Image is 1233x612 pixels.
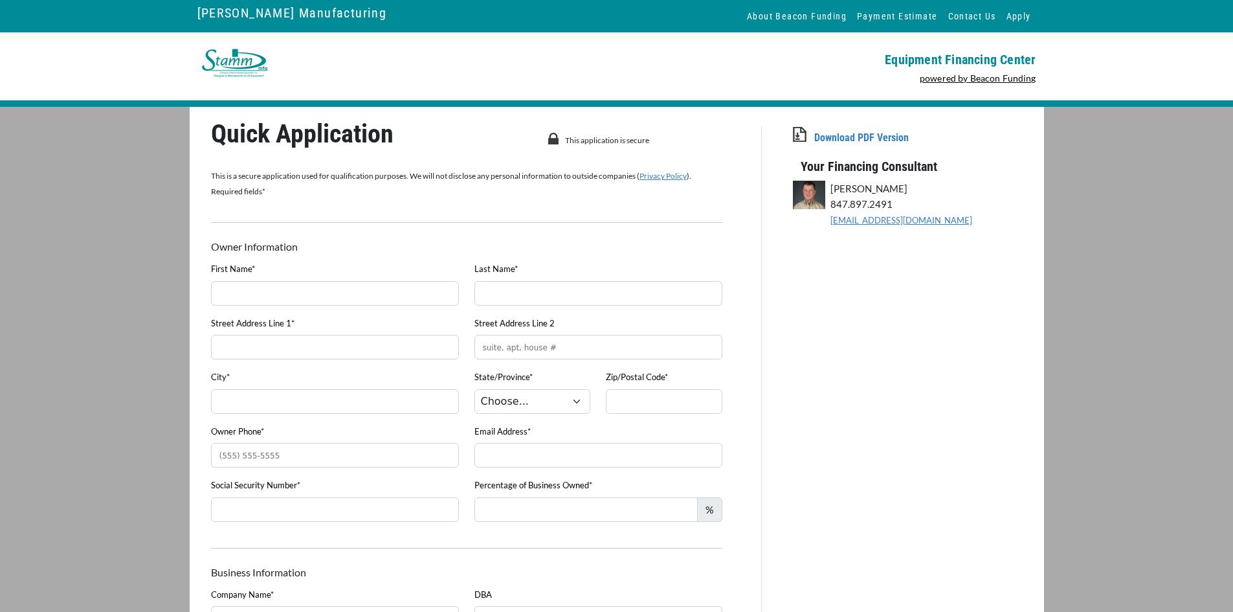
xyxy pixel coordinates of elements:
img: lock-icon.png [548,133,559,144]
label: Percentage of Business Owned* [474,479,592,492]
a: [PERSON_NAME] Manufacturing [197,2,387,24]
p: Business Information [211,565,722,580]
label: Street Address Line 1* [211,317,294,330]
a: Download PDF Version [814,131,909,144]
label: First Name* [211,263,255,276]
p: Equipment Financing Center [625,52,1036,67]
p: Quick Application [211,126,503,142]
label: Email Address* [474,425,531,438]
label: DBA [474,589,492,602]
label: Owner Phone* [211,425,264,438]
p: 847.897.2491 [830,196,1022,212]
a: powered by Beacon Funding [920,73,1036,84]
span: % [697,497,722,522]
p: This is a secure application used for qualification purposes. We will not disclose any personal i... [211,168,722,199]
p: Owner Information [211,239,371,255]
input: (555) 555-5555 [211,443,459,468]
label: Social Security Number* [211,479,300,492]
p: Your Financing Consultant [793,146,1052,174]
label: Company Name* [211,589,274,602]
label: Last Name* [474,263,518,276]
img: Stamm.jpg [197,45,272,81]
img: app-download.png [793,127,806,142]
label: Zip/Postal Code* [606,371,668,384]
a: Privacy Policy [639,171,687,181]
label: City* [211,371,230,384]
label: Street Address Line 2 [474,317,555,330]
p: [PERSON_NAME] [830,181,1022,196]
label: State/Province* [474,371,533,384]
a: [EMAIL_ADDRESS][DOMAIN_NAME] [830,215,972,225]
img: BDubow.jpg [793,181,825,209]
p: This application is secure [565,133,711,148]
input: suite, apt, house # [474,335,722,359]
